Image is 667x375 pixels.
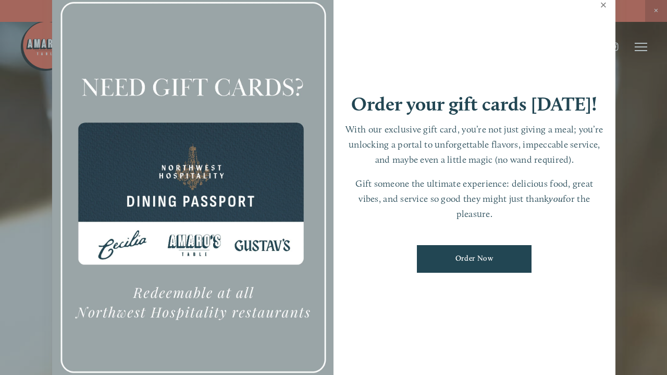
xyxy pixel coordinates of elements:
a: Order Now [417,245,532,273]
p: With our exclusive gift card, you’re not just giving a meal; you’re unlocking a portal to unforge... [344,122,605,167]
p: Gift someone the ultimate experience: delicious food, great vibes, and service so good they might... [344,176,605,221]
h1: Order your gift cards [DATE]! [351,94,597,114]
em: you [549,193,563,204]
